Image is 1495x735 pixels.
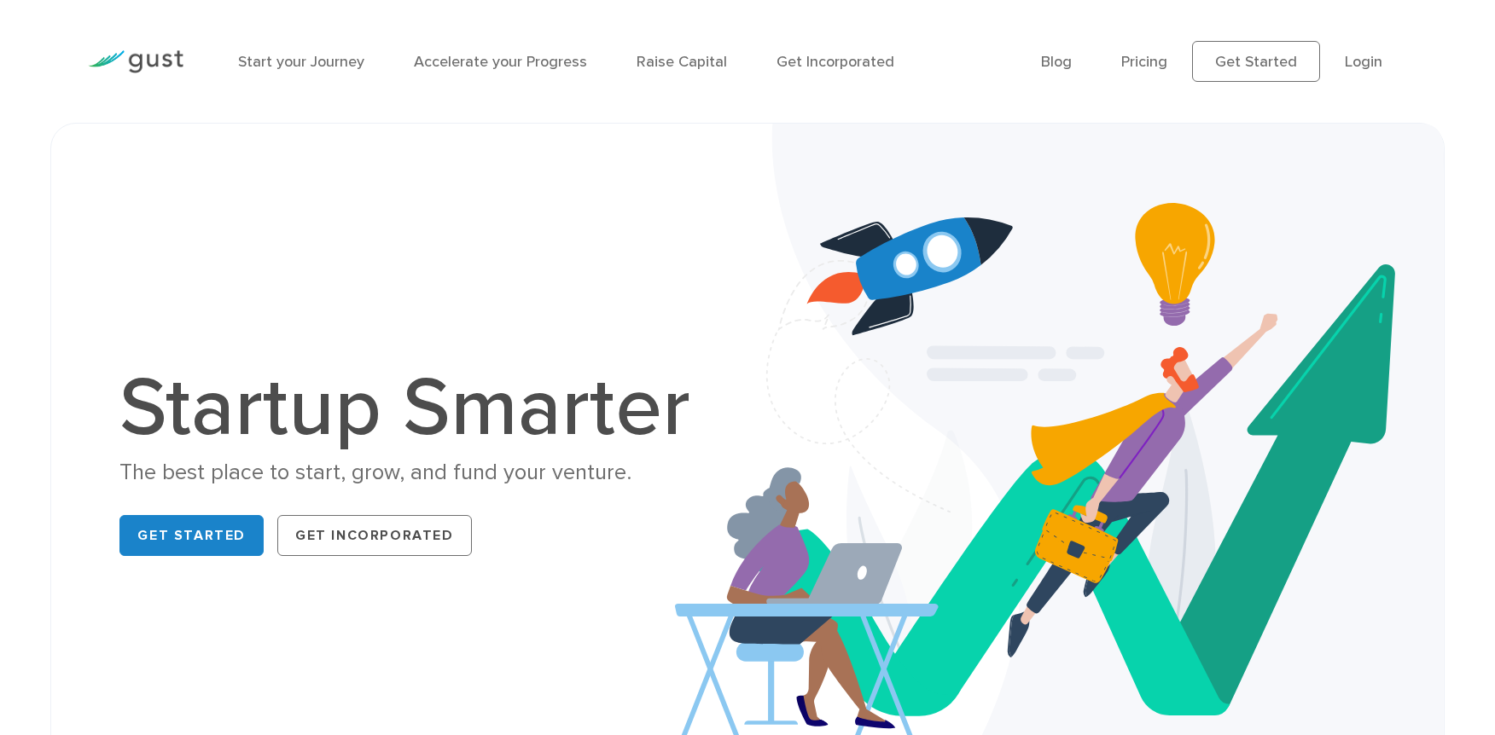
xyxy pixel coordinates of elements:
[119,367,708,449] h1: Startup Smarter
[277,515,472,556] a: Get Incorporated
[88,50,183,73] img: Gust Logo
[1041,53,1072,71] a: Blog
[777,53,894,71] a: Get Incorporated
[1121,53,1167,71] a: Pricing
[637,53,727,71] a: Raise Capital
[414,53,587,71] a: Accelerate your Progress
[238,53,364,71] a: Start your Journey
[1345,53,1382,71] a: Login
[1192,41,1320,82] a: Get Started
[119,515,264,556] a: Get Started
[119,458,708,488] div: The best place to start, grow, and fund your venture.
